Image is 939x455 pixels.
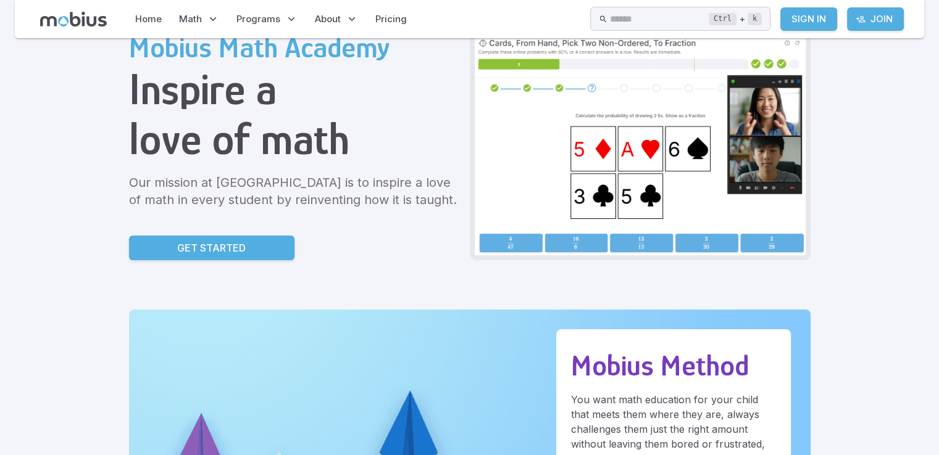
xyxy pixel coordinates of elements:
p: Get Started [177,240,246,255]
a: Home [131,5,165,33]
a: Sign In [780,7,837,31]
img: Grade 9 Class [475,36,806,255]
h2: Mobius Math Academy [129,31,460,64]
h1: love of math [129,114,460,164]
a: Pricing [372,5,411,33]
a: Join [847,7,904,31]
a: Get Started [129,236,294,260]
kbd: k [748,13,762,25]
h2: Mobius Method [571,349,776,382]
span: About [315,12,341,26]
p: Our mission at [GEOGRAPHIC_DATA] is to inspire a love of math in every student by reinventing how... [129,174,460,208]
div: + [709,12,762,27]
span: Math [179,12,202,26]
kbd: Ctrl [709,13,737,25]
span: Programs [236,12,280,26]
h1: Inspire a [129,64,460,114]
